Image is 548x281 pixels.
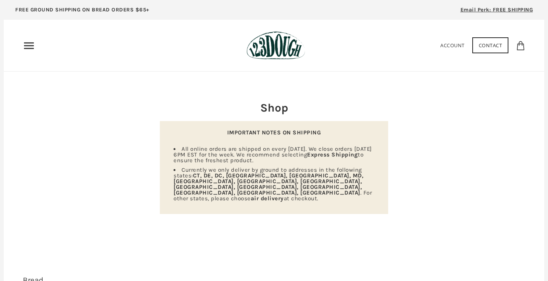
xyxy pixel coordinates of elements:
h2: Shop [160,100,388,116]
span: Email Perk: FREE SHIPPING [460,6,533,13]
p: FREE GROUND SHIPPING ON BREAD ORDERS $65+ [15,6,150,14]
a: FREE GROUND SHIPPING ON BREAD ORDERS $65+ [4,4,161,20]
span: All online orders are shipped on every [DATE]. We close orders [DATE] 6PM EST for the week. We re... [174,145,372,164]
nav: Primary [23,40,35,52]
a: Email Perk: FREE SHIPPING [449,4,545,20]
span: Currently we only deliver by ground to addresses in the following states: . For other states, ple... [174,166,372,202]
a: Contact [472,37,509,53]
img: 123Dough Bakery [247,31,305,60]
a: Account [440,42,465,49]
strong: CT, DE, DC, [GEOGRAPHIC_DATA], [GEOGRAPHIC_DATA], MD, [GEOGRAPHIC_DATA], [GEOGRAPHIC_DATA], [GEOG... [174,172,363,196]
strong: air delivery [251,195,284,202]
strong: IMPORTANT NOTES ON SHIPPING [227,129,321,136]
strong: Express Shipping [307,151,358,158]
